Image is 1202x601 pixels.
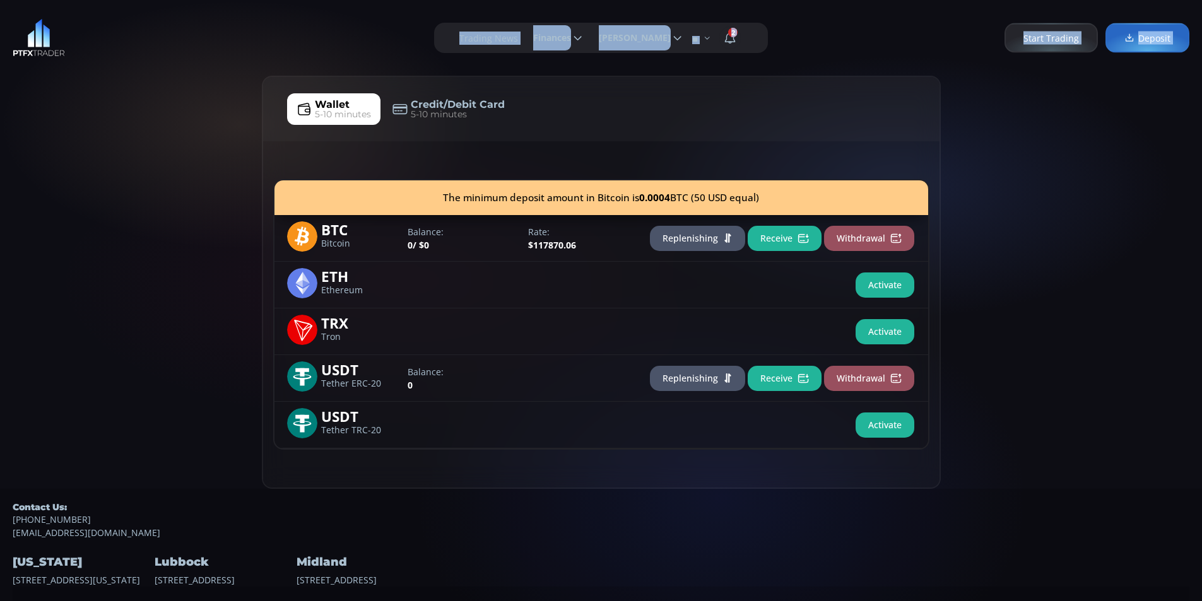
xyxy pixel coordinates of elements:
a: Deposit [1105,23,1189,53]
span: USDT [321,408,398,423]
a: Start Trading [1005,23,1098,53]
button: Replenishing [650,226,745,251]
span: Bitcoin [321,240,398,248]
span: USDT [321,361,398,376]
div: [STREET_ADDRESS] [155,539,293,586]
div: 0 [401,365,522,392]
span: 5-10 minutes [315,108,371,121]
span: [PERSON_NAME] [590,25,671,50]
button: Activate [856,272,914,298]
span: Finances [524,25,571,50]
button: Activate [856,412,914,438]
span: 2 [728,28,738,37]
span: BTC [321,221,398,236]
span: Tether TRC-20 [321,426,398,435]
button: Receive [748,226,822,251]
h5: Contact Us: [13,501,1189,513]
label: Balance: [408,225,516,238]
span: Tron [321,333,398,341]
span: Credit/Debit Card [411,97,505,112]
span: Start Trading [1023,32,1079,45]
h4: Lubbock [155,552,293,573]
span: TRX [321,315,398,329]
div: [STREET_ADDRESS] [297,539,435,586]
span: ETH [321,268,398,283]
h4: [US_STATE] [13,552,151,573]
a: Wallet5-10 minutes [287,93,380,125]
button: Withdrawal [824,226,914,251]
label: Rate: [528,225,636,238]
a: [PHONE_NUMBER] [13,513,1189,526]
b: 0.0004 [639,191,670,204]
div: The minimum deposit amount in Bitcoin is BTC (50 USD equal) [274,180,928,215]
button: Activate [856,319,914,344]
span: / $0 [413,239,429,251]
h4: Midland [297,552,435,573]
div: [EMAIL_ADDRESS][DOMAIN_NAME] [13,501,1189,539]
button: Receive [748,366,822,391]
label: Trading News [459,32,518,45]
span: Ethereum [321,286,398,295]
button: Withdrawal [824,366,914,391]
div: [STREET_ADDRESS][US_STATE] [13,539,151,586]
span: 5-10 minutes [411,108,467,121]
span: Tether ERC-20 [321,380,398,388]
span: Deposit [1124,32,1170,45]
div: 0 [401,225,522,252]
a: Credit/Debit Card5-10 minutes [383,93,514,125]
button: Replenishing [650,366,745,391]
span: Wallet [315,97,350,112]
img: LOGO [13,19,65,57]
label: Balance: [408,365,516,378]
div: $117870.06 [522,225,642,252]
